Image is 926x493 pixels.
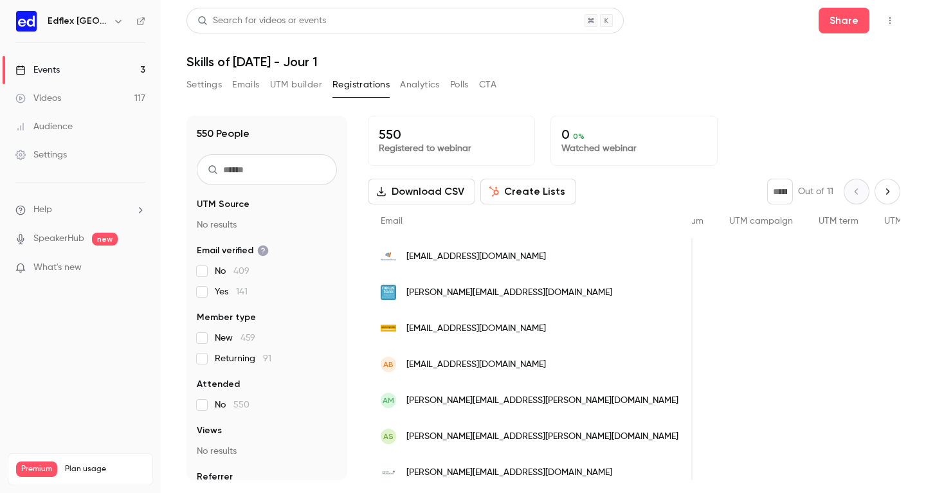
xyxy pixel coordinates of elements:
[819,8,869,33] button: Share
[233,400,250,409] span: 550
[197,126,250,141] h1: 550 People
[381,217,403,226] span: Email
[406,358,546,372] span: [EMAIL_ADDRESS][DOMAIN_NAME]
[263,354,271,363] span: 91
[381,321,396,336] img: spiebatignolles.fr
[406,430,678,444] span: [PERSON_NAME][EMAIL_ADDRESS][PERSON_NAME][DOMAIN_NAME]
[383,431,394,442] span: AS
[15,203,145,217] li: help-dropdown-opener
[186,75,222,95] button: Settings
[383,395,394,406] span: AM
[33,203,52,217] span: Help
[197,219,337,231] p: No results
[232,75,259,95] button: Emails
[875,179,900,204] button: Next page
[197,471,233,483] span: Referrer
[798,185,833,198] p: Out of 11
[186,54,900,69] h1: Skills of [DATE] - Jour 1
[406,466,612,480] span: [PERSON_NAME][EMAIL_ADDRESS][DOMAIN_NAME]
[215,352,271,365] span: Returning
[197,14,326,28] div: Search for videos or events
[241,334,255,343] span: 459
[381,285,396,300] img: newstank.com
[383,359,394,370] span: AB
[561,127,707,142] p: 0
[33,261,82,274] span: What's new
[16,11,37,31] img: Edflex France
[406,394,678,408] span: [PERSON_NAME][EMAIL_ADDRESS][PERSON_NAME][DOMAIN_NAME]
[379,142,524,155] p: Registered to webinar
[450,75,469,95] button: Polls
[197,198,250,211] span: UTM Source
[197,378,240,391] span: Attended
[270,75,322,95] button: UTM builder
[729,217,793,226] span: UTM campaign
[406,286,612,300] span: [PERSON_NAME][EMAIL_ADDRESS][DOMAIN_NAME]
[479,75,496,95] button: CTA
[819,217,858,226] span: UTM term
[197,311,256,324] span: Member type
[573,132,585,141] span: 0 %
[215,332,255,345] span: New
[16,462,57,477] span: Premium
[65,464,145,474] span: Plan usage
[197,244,269,257] span: Email verified
[236,287,248,296] span: 141
[368,179,475,204] button: Download CSV
[400,75,440,95] button: Analytics
[15,120,73,133] div: Audience
[15,148,67,161] div: Settings
[92,233,118,246] span: new
[480,179,576,204] button: Create Lists
[332,75,390,95] button: Registrations
[197,445,337,458] p: No results
[381,465,396,480] img: mb-expansion.fr
[15,64,60,76] div: Events
[15,92,61,105] div: Videos
[233,267,250,276] span: 409
[215,399,250,411] span: No
[130,262,145,274] iframe: Noticeable Trigger
[197,424,222,437] span: Views
[406,250,546,264] span: [EMAIL_ADDRESS][DOMAIN_NAME]
[379,127,524,142] p: 550
[215,285,248,298] span: Yes
[561,142,707,155] p: Watched webinar
[406,322,546,336] span: [EMAIL_ADDRESS][DOMAIN_NAME]
[215,265,250,278] span: No
[48,15,108,28] h6: Edflex [GEOGRAPHIC_DATA]
[381,249,396,264] img: manpowergroup.fr
[33,232,84,246] a: SpeakerHub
